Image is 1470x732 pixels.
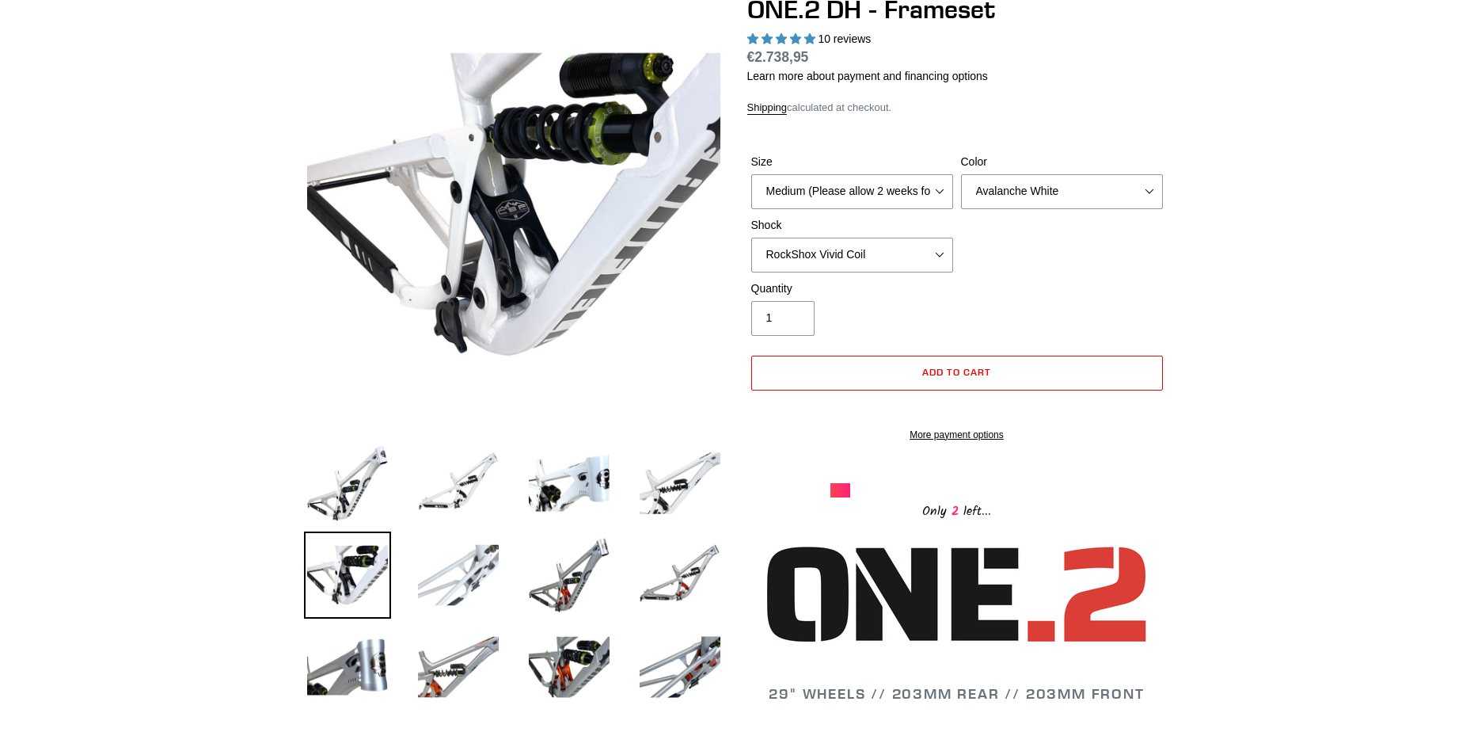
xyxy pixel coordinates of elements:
span: 10 reviews [818,32,871,45]
img: Load image into Gallery viewer, ONE.2 DH - Frameset [304,532,391,619]
label: Size [751,154,953,170]
img: Load image into Gallery viewer, ONE.2 DH - Frameset [304,440,391,527]
a: Shipping [747,101,788,115]
a: More payment options [751,428,1163,442]
img: Load image into Gallery viewer, ONE.2 DH - Frameset [415,623,502,711]
img: Load image into Gallery viewer, ONE.2 DH - Frameset [526,440,613,527]
span: 5.00 stars [747,32,819,45]
span: 2 [947,501,963,521]
img: Load image into Gallery viewer, ONE.2 DH - Frameset [415,440,502,527]
img: Load image into Gallery viewer, ONE.2 DH - Frameset [304,623,391,711]
img: Load image into Gallery viewer, ONE.2 DH - Frameset [526,532,613,619]
div: Only left... [830,498,1084,522]
a: Learn more about payment and financing options [747,70,988,82]
label: Shock [751,217,953,234]
img: Load image into Gallery viewer, ONE.2 DH - Frameset [636,532,724,619]
img: Load image into Gallery viewer, ONE.2 DH - Frameset [636,623,724,711]
img: Load image into Gallery viewer, ONE.2 DH - Frameset [526,623,613,711]
button: Add to cart [751,356,1163,391]
span: €2.738,95 [747,49,809,65]
img: Load image into Gallery viewer, ONE.2 DH - Frameset [415,532,502,619]
span: Add to cart [922,366,991,378]
span: 29" WHEELS // 203MM REAR // 203MM FRONT [769,684,1144,703]
img: Load image into Gallery viewer, ONE.2 DH - Frameset [636,440,724,527]
label: Quantity [751,280,953,297]
label: Color [961,154,1163,170]
div: calculated at checkout. [747,100,1167,116]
